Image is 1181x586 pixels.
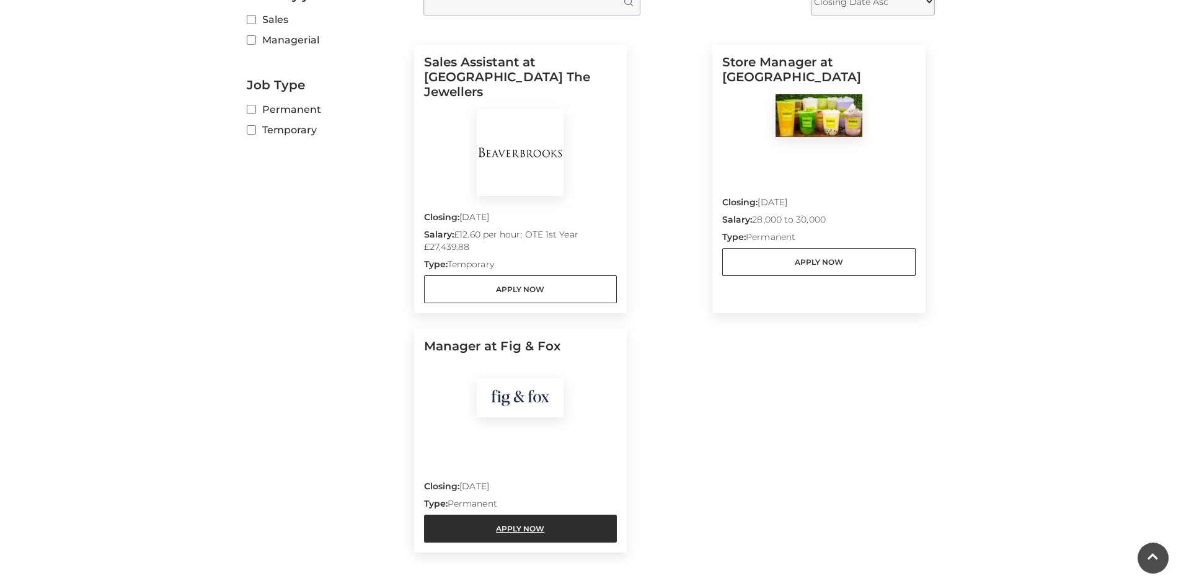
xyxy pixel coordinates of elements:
strong: Closing: [722,197,758,208]
a: Apply Now [424,275,617,303]
label: Managerial [247,32,405,48]
strong: Type: [424,259,448,270]
label: Permanent [247,102,405,117]
label: Sales [247,12,405,27]
p: Permanent [424,497,617,515]
p: [DATE] [424,480,617,497]
p: [DATE] [424,211,617,228]
p: £12.60 per hour; OTE 1st Year £27,439.88 [424,228,617,258]
strong: Type: [722,231,746,242]
h5: Manager at Fig & Fox [424,339,617,378]
a: Apply Now [424,515,617,543]
a: Apply Now [722,248,916,276]
img: Fig & Fox [477,378,564,417]
label: Temporary [247,122,405,138]
strong: Salary: [424,229,454,240]
h5: Store Manager at [GEOGRAPHIC_DATA] [722,55,916,94]
strong: Closing: [424,211,460,223]
p: Permanent [722,231,916,248]
img: BeaverBrooks The Jewellers [477,109,564,196]
strong: Closing: [424,481,460,492]
p: Temporary [424,258,617,275]
h5: Sales Assistant at [GEOGRAPHIC_DATA] The Jewellers [424,55,617,109]
img: Bubble Citea [776,94,862,137]
p: 28,000 to 30,000 [722,213,916,231]
h2: Job Type [247,78,405,92]
p: [DATE] [722,196,916,213]
strong: Type: [424,498,448,509]
strong: Salary: [722,214,753,225]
